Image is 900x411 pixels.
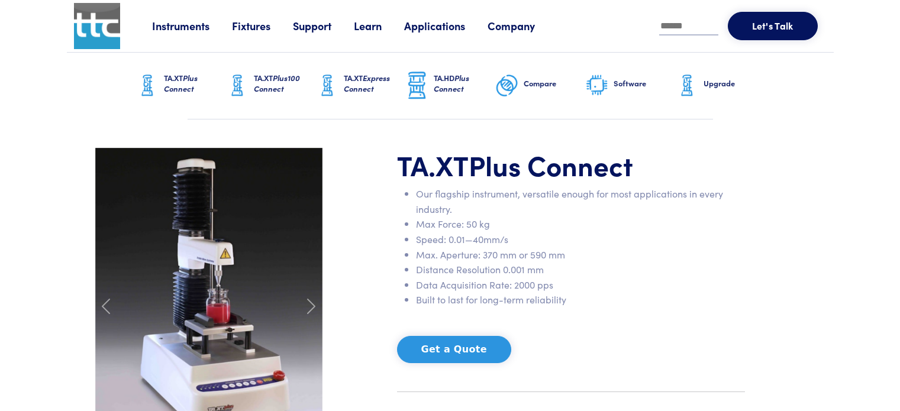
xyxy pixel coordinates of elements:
a: TA.HDPlus Connect [405,53,495,119]
a: Upgrade [675,53,765,119]
li: Speed: 0.01—40mm/s [416,232,745,247]
img: ttc_logo_1x1_v1.0.png [74,3,120,49]
a: Learn [354,18,404,33]
a: Software [585,53,675,119]
button: Get a Quote [397,336,511,363]
h6: Software [614,78,675,89]
button: Let's Talk [728,12,818,40]
a: TA.XTExpress Connect [315,53,405,119]
h6: TA.XT [254,73,315,94]
img: software-graphic.png [585,73,609,98]
li: Distance Resolution 0.001 mm [416,262,745,277]
li: Max. Aperture: 370 mm or 590 mm [416,247,745,263]
h1: TA.XT [397,148,745,182]
h6: TA.XT [344,73,405,94]
span: Express Connect [344,72,390,94]
a: Company [488,18,557,33]
li: Our flagship instrument, versatile enough for most applications in every industry. [416,186,745,216]
li: Data Acquisition Rate: 2000 pps [416,277,745,293]
h6: TA.HD [434,73,495,94]
h6: Compare [524,78,585,89]
img: ta-hd-graphic.png [405,70,429,101]
img: ta-xt-graphic.png [675,71,699,101]
span: Plus Connect [434,72,469,94]
a: Applications [404,18,488,33]
a: Instruments [152,18,232,33]
img: ta-xt-graphic.png [315,71,339,101]
span: Plus Connect [164,72,198,94]
a: TA.XTPlus Connect [136,53,225,119]
li: Max Force: 50 kg [416,216,745,232]
h6: TA.XT [164,73,225,94]
a: Compare [495,53,585,119]
img: ta-xt-graphic.png [225,71,249,101]
a: TA.XTPlus100 Connect [225,53,315,119]
img: ta-xt-graphic.png [136,71,159,101]
a: Support [293,18,354,33]
h6: Upgrade [704,78,765,89]
span: Plus100 Connect [254,72,300,94]
span: Plus Connect [469,145,633,183]
img: compare-graphic.png [495,71,519,101]
li: Built to last for long-term reliability [416,292,745,308]
a: Fixtures [232,18,293,33]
